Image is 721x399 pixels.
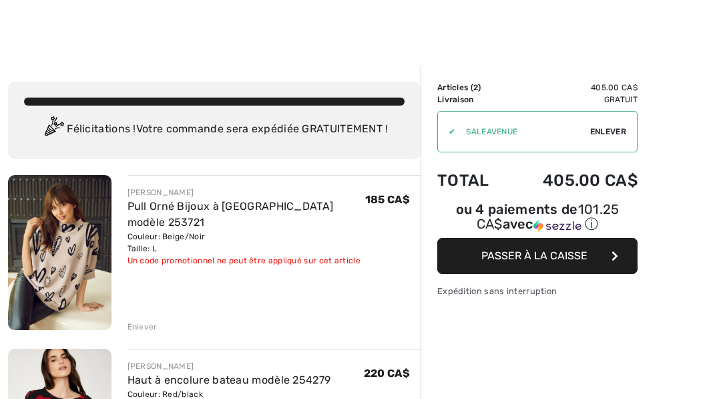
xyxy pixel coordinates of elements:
[508,82,638,94] td: 405.00 CA$
[437,203,638,238] div: ou 4 paiements de101.25 CA$avecSezzle Cliquez pour en savoir plus sur Sezzle
[365,193,410,206] span: 185 CA$
[477,201,620,232] span: 101.25 CA$
[128,374,331,386] a: Haut à encolure bateau modèle 254279
[128,186,365,198] div: [PERSON_NAME]
[128,360,360,372] div: [PERSON_NAME]
[437,94,508,106] td: Livraison
[508,158,638,203] td: 405.00 CA$
[437,238,638,274] button: Passer à la caisse
[437,82,508,94] td: Articles ( )
[128,255,365,267] div: Un code promotionnel ne peut être appliqué sur cet article
[437,203,638,233] div: ou 4 paiements de avec
[8,175,111,330] img: Pull Orné Bijoux à Col Montant modèle 253721
[40,116,67,143] img: Congratulation2.svg
[364,367,410,380] span: 220 CA$
[455,112,590,152] input: Code promo
[128,231,365,255] div: Couleur: Beige/Noir Taille: L
[481,249,587,262] span: Passer à la caisse
[437,285,638,297] div: Expédition sans interruption
[128,321,158,333] div: Enlever
[533,220,581,232] img: Sezzle
[438,126,455,138] div: ✔
[508,94,638,106] td: Gratuit
[24,116,405,143] div: Félicitations ! Votre commande sera expédiée GRATUITEMENT !
[473,83,478,92] span: 2
[590,126,626,138] span: Enlever
[437,158,508,203] td: Total
[128,200,334,229] a: Pull Orné Bijoux à [GEOGRAPHIC_DATA] modèle 253721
